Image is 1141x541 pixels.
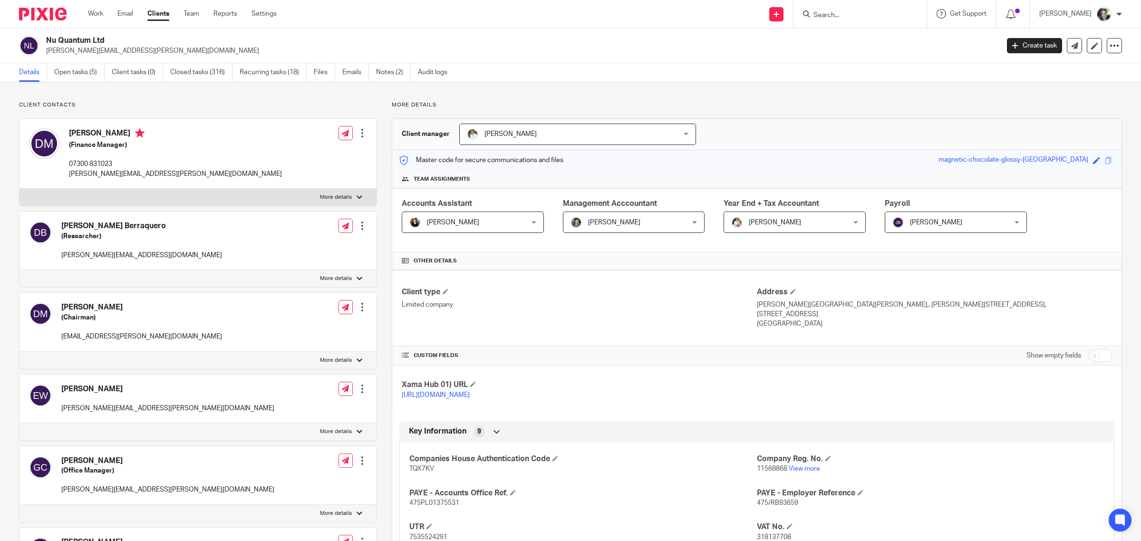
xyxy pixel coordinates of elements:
[117,9,133,19] a: Email
[61,313,222,322] h5: (Chairman)
[1007,38,1062,53] a: Create task
[1039,9,1092,19] p: [PERSON_NAME]
[19,101,377,109] p: Client contacts
[757,534,791,541] span: 318137708
[402,392,470,398] a: [URL][DOMAIN_NAME]
[409,488,757,498] h4: PAYE - Accounts Office Ref.
[427,219,479,226] span: [PERSON_NAME]
[402,300,757,309] p: Limited company
[135,128,145,138] i: Primary
[46,36,803,46] h2: Nu Quantum Ltd
[409,426,466,436] span: Key Information
[240,63,307,82] a: Recurring tasks (18)
[61,332,222,341] p: [EMAIL_ADDRESS][PERSON_NAME][DOMAIN_NAME]
[29,128,59,159] img: svg%3E
[29,221,52,244] img: svg%3E
[563,200,657,207] span: Management Acccountant
[1096,7,1112,22] img: barbara-raine-.jpg
[320,428,352,435] p: More details
[314,63,335,82] a: Files
[414,257,457,265] span: Other details
[112,63,163,82] a: Client tasks (0)
[950,10,986,17] span: Get Support
[757,454,1104,464] h4: Company Reg. No.
[251,9,277,19] a: Settings
[147,9,169,19] a: Clients
[69,128,282,140] h4: [PERSON_NAME]
[69,169,282,179] p: [PERSON_NAME][EMAIL_ADDRESS][PERSON_NAME][DOMAIN_NAME]
[409,465,434,472] span: TQX7KV
[910,219,962,226] span: [PERSON_NAME]
[409,454,757,464] h4: Companies House Authentication Code
[184,9,199,19] a: Team
[402,287,757,297] h4: Client type
[61,384,274,394] h4: [PERSON_NAME]
[61,251,222,260] p: [PERSON_NAME][EMAIL_ADDRESS][DOMAIN_NAME]
[399,155,563,165] p: Master code for secure communications and files
[61,466,274,475] h5: (Office Manager)
[19,63,47,82] a: Details
[19,8,67,20] img: Pixie
[885,200,910,207] span: Payroll
[320,510,352,517] p: More details
[320,275,352,282] p: More details
[749,219,801,226] span: [PERSON_NAME]
[757,319,1112,328] p: [GEOGRAPHIC_DATA]
[757,309,1112,319] p: [STREET_ADDRESS]
[342,63,369,82] a: Emails
[61,485,274,494] p: [PERSON_NAME][EMAIL_ADDRESS][PERSON_NAME][DOMAIN_NAME]
[69,159,282,169] p: 07300 831023
[757,287,1112,297] h4: Address
[402,380,757,390] h4: Xama Hub 01) URL
[392,101,1122,109] p: More details
[724,200,819,207] span: Year End + Tax Accountant
[789,465,820,472] a: View more
[61,232,222,241] h5: (Researcher)
[213,9,237,19] a: Reports
[892,217,904,228] img: svg%3E
[938,155,1088,166] div: magnetic-chocolate-glossy-[GEOGRAPHIC_DATA]
[402,129,450,139] h3: Client manager
[731,217,743,228] img: Kayleigh%20Henson.jpeg
[414,175,470,183] span: Team assignments
[46,46,993,56] p: [PERSON_NAME][EMAIL_ADDRESS][PERSON_NAME][DOMAIN_NAME]
[19,36,39,56] img: svg%3E
[757,488,1104,498] h4: PAYE - Employer Reference
[29,456,52,479] img: svg%3E
[477,427,481,436] span: 9
[570,217,582,228] img: 1530183611242%20(1).jpg
[402,352,757,359] h4: CUSTOM FIELDS
[402,200,472,207] span: Accounts Assistant
[409,500,459,506] span: 475PL01375531
[757,522,1104,532] h4: VAT No.
[61,456,274,466] h4: [PERSON_NAME]
[757,465,787,472] span: 11568868
[757,500,798,506] span: 475/RB93659
[409,522,757,532] h4: UTR
[484,131,537,137] span: [PERSON_NAME]
[1026,351,1081,360] label: Show empty fields
[29,302,52,325] img: svg%3E
[170,63,232,82] a: Closed tasks (316)
[409,217,421,228] img: Helen%20Campbell.jpeg
[61,221,222,231] h4: [PERSON_NAME] Berraquero
[69,140,282,150] h5: (Finance Manager)
[418,63,454,82] a: Audit logs
[320,357,352,364] p: More details
[812,11,898,20] input: Search
[757,300,1112,309] p: [PERSON_NAME][GEOGRAPHIC_DATA][PERSON_NAME],, [PERSON_NAME][STREET_ADDRESS],
[588,219,640,226] span: [PERSON_NAME]
[409,534,447,541] span: 7535524291
[320,193,352,201] p: More details
[54,63,105,82] a: Open tasks (5)
[88,9,103,19] a: Work
[467,128,478,140] img: sarah-royle.jpg
[61,404,274,413] p: [PERSON_NAME][EMAIL_ADDRESS][PERSON_NAME][DOMAIN_NAME]
[376,63,411,82] a: Notes (2)
[61,302,222,312] h4: [PERSON_NAME]
[29,384,52,407] img: svg%3E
